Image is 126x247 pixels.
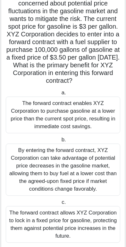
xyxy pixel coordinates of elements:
span: a. [62,90,66,96]
span: c. [62,199,66,205]
div: The forward contract allows XYZ Corporation to lock in a fixed price for gasoline, protecting the... [6,206,120,243]
div: The forward contract enables XYZ Corporation to purchase gasoline at a lower price than the curre... [6,97,120,133]
span: b. [62,137,66,143]
div: By entering the forward contract, XYZ Corporation can take advantage of potential price decreases... [6,144,120,196]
